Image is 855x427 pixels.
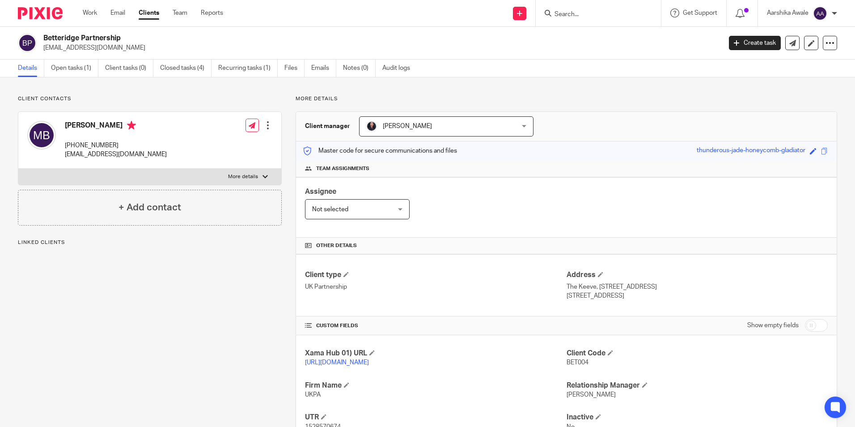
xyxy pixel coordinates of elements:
h4: Address [567,270,828,280]
a: Create task [729,36,781,50]
a: Recurring tasks (1) [218,60,278,77]
p: UK Partnership [305,282,566,291]
p: Client contacts [18,95,282,102]
a: Audit logs [382,60,417,77]
span: Other details [316,242,357,249]
p: [EMAIL_ADDRESS][DOMAIN_NAME] [65,150,167,159]
span: [PERSON_NAME] [567,392,616,398]
a: Client tasks (0) [105,60,153,77]
a: Email [110,9,125,17]
span: UKPA [305,392,321,398]
img: Pixie [18,7,63,19]
h4: + Add contact [119,201,181,214]
h4: Relationship Manager [567,381,828,390]
a: Team [173,9,187,17]
span: BET004 [567,359,588,366]
p: More details [228,173,258,180]
input: Search [554,11,634,19]
p: More details [296,95,837,102]
h4: Inactive [567,413,828,422]
label: Show empty fields [747,321,799,330]
h4: Client Code [567,349,828,358]
h4: UTR [305,413,566,422]
a: Files [284,60,305,77]
p: The Keeve, [STREET_ADDRESS] [567,282,828,291]
i: Primary [127,121,136,130]
img: svg%3E [27,121,56,149]
a: Reports [201,9,223,17]
p: [EMAIL_ADDRESS][DOMAIN_NAME] [43,43,715,52]
img: MicrosoftTeams-image.jfif [366,121,377,132]
span: Team assignments [316,165,369,172]
h4: Client type [305,270,566,280]
a: Emails [311,60,336,77]
h4: [PERSON_NAME] [65,121,167,132]
img: svg%3E [18,34,37,52]
p: Master code for secure communications and files [303,146,457,155]
span: Not selected [312,206,348,213]
img: svg%3E [813,6,827,21]
div: thunderous-jade-honeycomb-gladiator [697,146,805,156]
a: Work [83,9,97,17]
a: Clients [139,9,159,17]
h3: Client manager [305,122,350,131]
a: Closed tasks (4) [160,60,212,77]
p: [STREET_ADDRESS] [567,291,828,300]
span: [PERSON_NAME] [383,123,432,129]
a: Open tasks (1) [51,60,98,77]
h4: Xama Hub 01) URL [305,349,566,358]
h4: CUSTOM FIELDS [305,322,566,329]
h2: Betteridge Partnership [43,34,581,43]
a: [URL][DOMAIN_NAME] [305,359,369,366]
span: Assignee [305,188,336,195]
span: Get Support [683,10,717,16]
p: Linked clients [18,239,282,246]
a: Notes (0) [343,60,376,77]
a: Details [18,60,44,77]
h4: Firm Name [305,381,566,390]
p: Aarshika Awale [767,9,808,17]
p: [PHONE_NUMBER] [65,141,167,150]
